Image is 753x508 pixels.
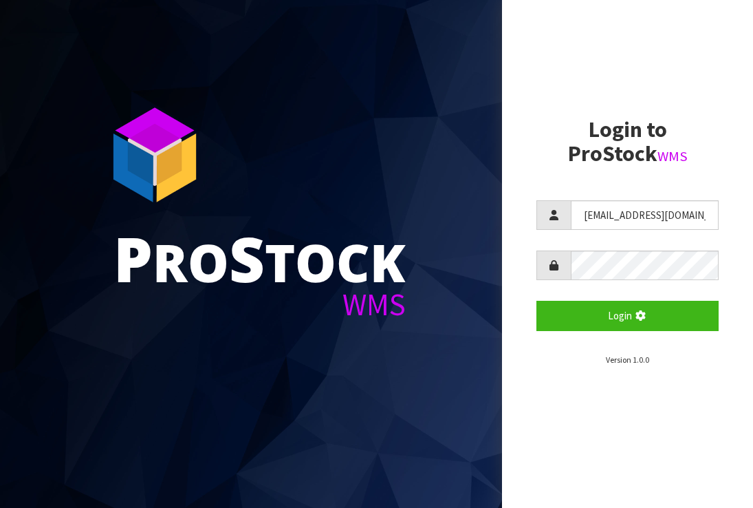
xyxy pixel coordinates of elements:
[536,301,719,330] button: Login
[657,147,688,165] small: WMS
[113,227,406,289] div: ro tock
[113,289,406,320] div: WMS
[113,216,153,300] span: P
[606,354,649,365] small: Version 1.0.0
[103,103,206,207] img: ProStock Cube
[571,200,719,230] input: Username
[536,118,719,166] h2: Login to ProStock
[229,216,265,300] span: S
